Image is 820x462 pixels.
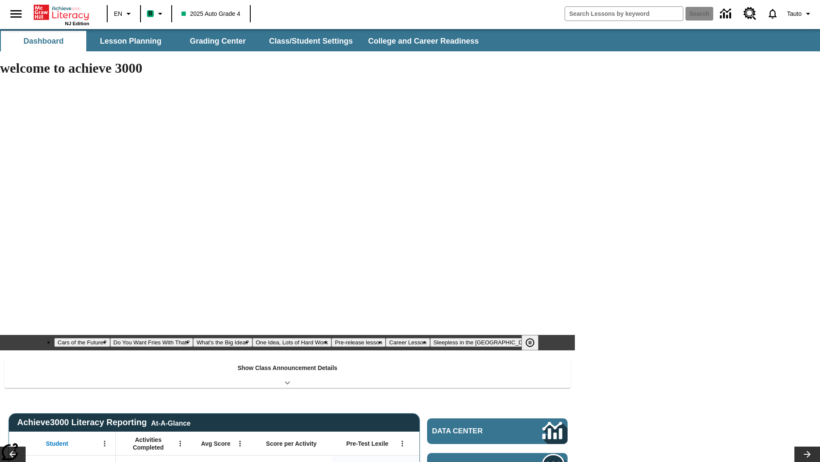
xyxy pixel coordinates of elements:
[46,440,68,447] span: Student
[151,418,190,427] div: At-A-Glance
[331,338,386,347] button: Slide 5 Pre-release lesson
[110,338,193,347] button: Slide 2 Do You Want Fries With That?
[361,31,486,51] button: College and Career Readiness
[114,9,122,18] span: EN
[17,418,190,427] span: Achieve3000 Literacy Reporting
[794,447,820,462] button: Lesson carousel, Next
[54,338,110,347] button: Slide 1 Cars of the Future?
[237,364,337,373] p: Show Class Announcement Details
[201,440,231,447] span: Avg Score
[396,437,409,450] button: Open Menu
[174,437,187,450] button: Open Menu
[521,335,547,350] div: Pause
[110,6,138,21] button: Language: EN, Select a language
[346,440,389,447] span: Pre-Test Lexile
[715,2,738,26] a: Data Center
[234,437,246,450] button: Open Menu
[34,3,89,26] div: Home
[266,440,317,447] span: Score per Activity
[386,338,430,347] button: Slide 6 Career Lesson
[784,6,817,21] button: Profile/Settings
[88,31,173,51] button: Lesson Planning
[120,436,176,451] span: Activities Completed
[430,338,538,347] button: Slide 7 Sleepless in the Animal Kingdom
[3,1,29,27] button: Open side menu
[262,31,360,51] button: Class/Student Settings
[432,427,513,435] span: Data Center
[787,9,802,18] span: Tauto
[65,21,89,26] span: NJ Edition
[252,338,331,347] button: Slide 4 One Idea, Lots of Hard Work
[182,9,240,18] span: 2025 Auto Grade 4
[738,2,761,25] a: Resource Center, Will open in new tab
[565,7,683,21] input: search field
[98,437,111,450] button: Open Menu
[175,31,261,51] button: Grading Center
[193,338,252,347] button: Slide 3 What's the Big Idea?
[34,4,89,21] a: Home
[761,3,784,25] a: Notifications
[148,8,152,19] span: B
[143,6,169,21] button: Boost Class color is mint green. Change class color
[4,358,571,388] div: Show Class Announcement Details
[427,418,568,444] a: Data Center
[521,335,539,350] button: Pause
[1,31,86,51] button: Dashboard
